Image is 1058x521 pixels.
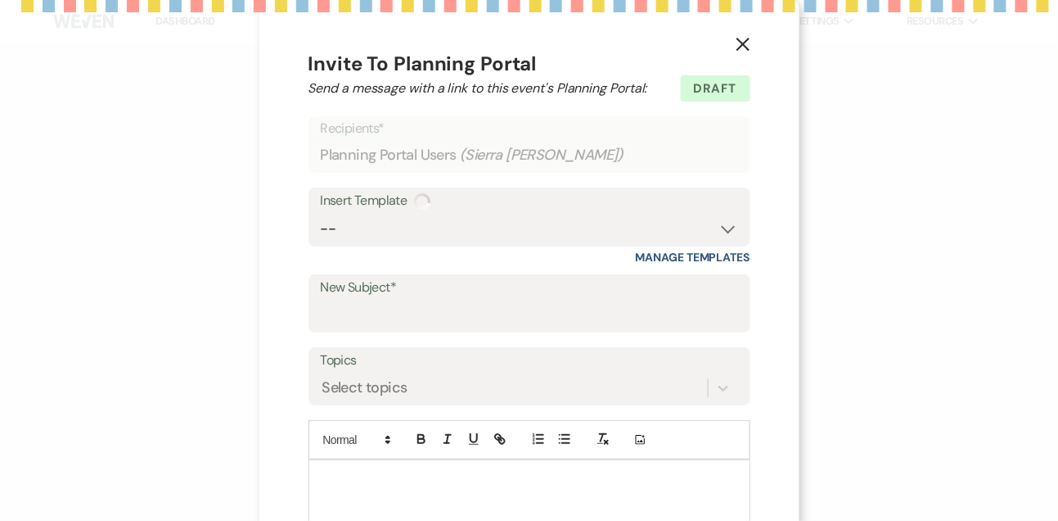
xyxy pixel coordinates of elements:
div: Select topics [322,378,407,400]
img: loading spinner [414,193,430,210]
label: Topics [321,349,738,373]
label: New Subject* [321,276,738,300]
span: ( Sierra [PERSON_NAME] ) [460,144,624,166]
div: Planning Portal Users [321,139,738,171]
h2: Send a message with a link to this event's Planning Portal: [308,79,750,98]
h4: Invite To Planning Portal [308,49,750,79]
p: Recipients* [321,118,738,139]
span: Draft [681,75,750,102]
div: Insert Template [321,189,738,213]
a: Manage Templates [636,250,750,265]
